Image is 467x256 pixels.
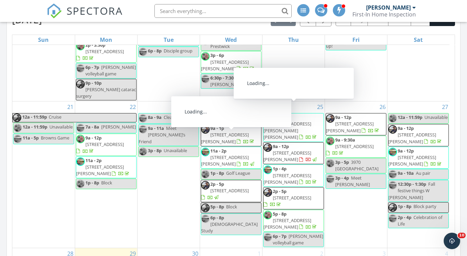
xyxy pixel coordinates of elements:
[226,170,250,176] span: Golf League
[128,101,137,112] a: Go to September 22, 2025
[210,125,224,131] span: 9a - 1p
[67,3,123,18] span: SPECTORA
[388,125,397,134] img: 20241111_112210.jpg
[139,125,147,134] img: img_0412.jpeg
[326,114,335,123] img: 20241111_112210.jpg
[398,214,411,220] span: 2p - 4p
[262,101,325,248] td: Go to September 25, 2025
[201,52,255,71] a: 3p - 6p [STREET_ADDRESS][PERSON_NAME]
[76,42,85,50] img: img_7852.jpeg
[47,3,62,19] img: The Best Home Inspection Software - Spectora
[201,204,210,212] img: 20241111_112210.jpg
[191,101,200,112] a: Go to September 23, 2025
[201,215,210,223] img: img_0412.jpeg
[148,48,162,54] span: 6p - 8p
[148,125,164,131] span: 9a - 11a
[139,125,185,144] span: Meet [PERSON_NAME]’s Friend
[137,101,200,248] td: Go to September 23, 2025
[351,35,361,45] a: Friday
[273,114,289,120] span: 9a - 12p
[13,124,22,132] img: img_7852.jpeg
[76,180,85,188] img: img_7852.jpeg
[335,143,374,149] span: [STREET_ADDRESS]
[273,143,289,149] span: 9a - 12p
[85,64,136,77] span: [PERSON_NAME] volleyball game
[41,135,69,141] span: Browns Game
[273,233,287,239] span: 6p - 7p
[326,121,374,133] span: [STREET_ADDRESS][PERSON_NAME]
[76,157,130,176] a: 11a - 2p [STREET_ADDRESS][PERSON_NAME]
[366,4,411,11] div: [PERSON_NAME]
[201,154,249,167] span: [STREET_ADDRESS][PERSON_NAME]
[398,170,414,176] span: 9a - 10a
[85,135,102,141] span: 9a - 12p
[263,210,324,232] a: 5p - 8p [STREET_ADDRESS][PERSON_NAME]
[264,143,272,152] img: 20241111_112210.jpg
[201,132,249,144] span: [STREET_ADDRESS][PERSON_NAME]
[326,175,335,183] img: img_0412.jpeg
[388,214,397,223] img: img_0412.jpeg
[201,181,249,200] a: 2p - 5p [STREET_ADDRESS]
[413,203,436,209] span: Block party
[264,217,311,230] span: [STREET_ADDRESS][PERSON_NAME]
[388,203,397,212] img: 20241111_112210.jpg
[37,35,50,45] a: Sunday
[263,113,324,142] a: 9a - 12p [STREET_ADDRESS][PERSON_NAME][PERSON_NAME]
[13,113,21,122] img: 20241111_112210.jpg
[201,114,210,123] img: img_0412.jpeg
[201,147,261,169] a: 11a - 2p [STREET_ADDRESS][PERSON_NAME]
[388,181,397,190] img: img_0412.jpeg
[388,125,443,144] a: 9a - 12p [STREET_ADDRESS][PERSON_NAME]
[85,80,102,86] span: 9p - 10p
[326,159,335,168] img: img_7852.jpeg
[326,36,382,49] span: [PERSON_NAME]’s pick up!
[23,124,47,130] span: 12a - 11:59p
[335,114,351,120] span: 9a - 12p
[201,75,210,83] img: img_0412.jpeg
[412,35,424,45] a: Saturday
[76,64,85,73] img: img_0412.jpeg
[335,175,370,187] span: Meet [PERSON_NAME]
[85,124,99,130] span: 7a - 8a
[85,48,124,54] span: [STREET_ADDRESS]
[416,170,430,176] span: Au pair
[263,164,324,187] a: 1p - 4p [STREET_ADDRESS][PERSON_NAME]
[201,221,258,234] span: [DEMOGRAPHIC_DATA] Study
[76,134,137,156] a: 9a - 12p [STREET_ADDRESS]
[85,180,99,186] span: 1p - 8p
[22,113,47,122] span: 12a - 11:59p
[264,211,318,230] a: 5p - 8p [STREET_ADDRESS][PERSON_NAME]
[23,135,39,141] span: 11a - 5p
[164,147,187,154] span: Unavailable
[326,114,380,133] a: 9a - 12p [STREET_ADDRESS][PERSON_NAME]
[139,114,147,123] img: img_0412.jpeg
[210,181,224,187] span: 2p - 5p
[224,35,238,45] a: Wednesday
[201,148,210,156] img: img_0412.jpeg
[273,233,323,246] span: [PERSON_NAME] volleyball game
[264,150,311,162] span: [STREET_ADDRESS][PERSON_NAME]
[49,124,73,130] span: Unavailable
[273,211,287,217] span: 5p - 8p
[210,52,224,58] span: 3p - 6p
[458,233,466,238] span: 10
[148,147,162,154] span: 3p - 8p
[76,41,137,63] a: 2p - 3:30p [STREET_ADDRESS]
[201,148,255,167] a: 11a - 2p [STREET_ADDRESS][PERSON_NAME]
[326,136,386,158] a: 9a - 9:30a [STREET_ADDRESS]
[76,135,124,154] a: 9a - 12p [STREET_ADDRESS]
[398,203,411,209] span: 1p - 8p
[335,175,349,181] span: 3p - 4p
[264,114,318,140] a: 9a - 12p [STREET_ADDRESS][PERSON_NAME][PERSON_NAME]
[201,125,210,134] img: 20241111_112210.jpg
[264,166,318,185] a: 1p - 4p [STREET_ADDRESS][PERSON_NAME]
[76,157,85,166] img: img_0412.jpeg
[66,101,75,112] a: Go to September 21, 2025
[210,75,236,81] span: 6:30p - 7:30p
[424,114,448,120] span: Unavailable
[201,52,210,61] img: img_7852.jpeg
[210,215,224,221] span: 6p - 8p
[253,101,262,112] a: Go to September 24, 2025
[47,9,123,24] a: SPECTORA
[201,59,249,72] span: [STREET_ADDRESS][PERSON_NAME]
